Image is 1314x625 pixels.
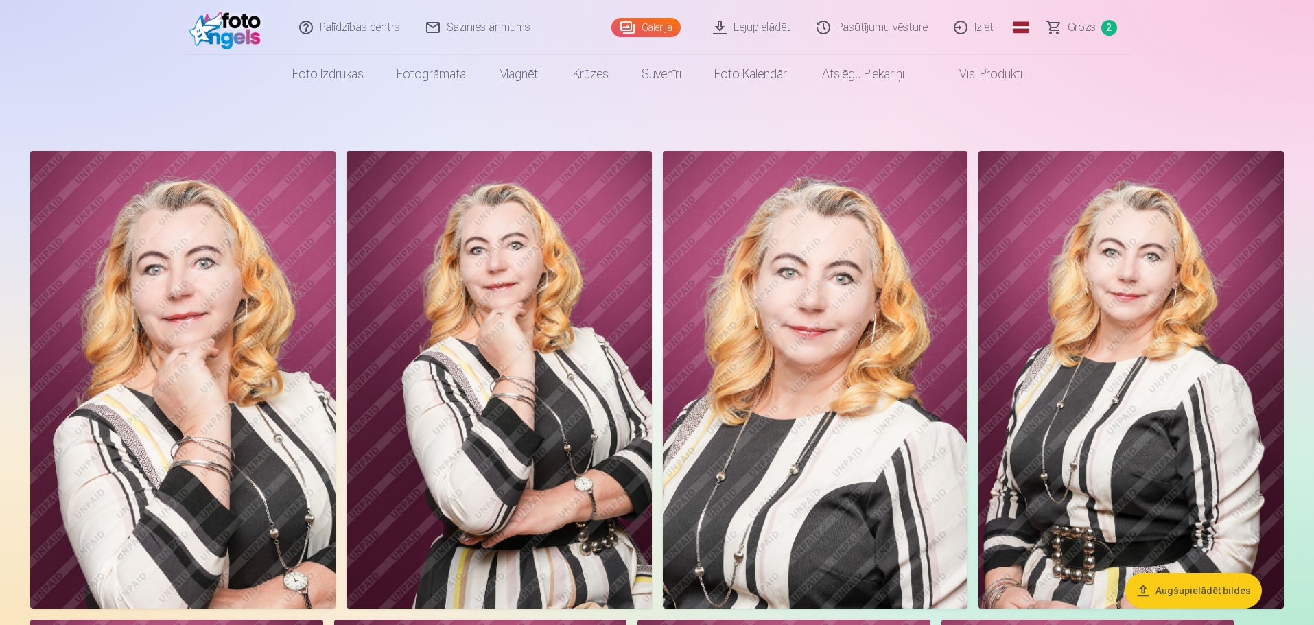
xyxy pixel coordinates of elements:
a: Galerija [611,18,681,37]
a: Foto izdrukas [276,55,380,93]
img: /fa1 [189,5,268,49]
a: Magnēti [482,55,556,93]
a: Fotogrāmata [380,55,482,93]
a: Suvenīri [625,55,698,93]
a: Foto kalendāri [698,55,806,93]
a: Atslēgu piekariņi [806,55,921,93]
a: Krūzes [556,55,625,93]
span: 2 [1101,20,1117,36]
button: Augšupielādēt bildes [1125,573,1262,609]
a: Visi produkti [921,55,1039,93]
span: Grozs [1068,19,1096,36]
